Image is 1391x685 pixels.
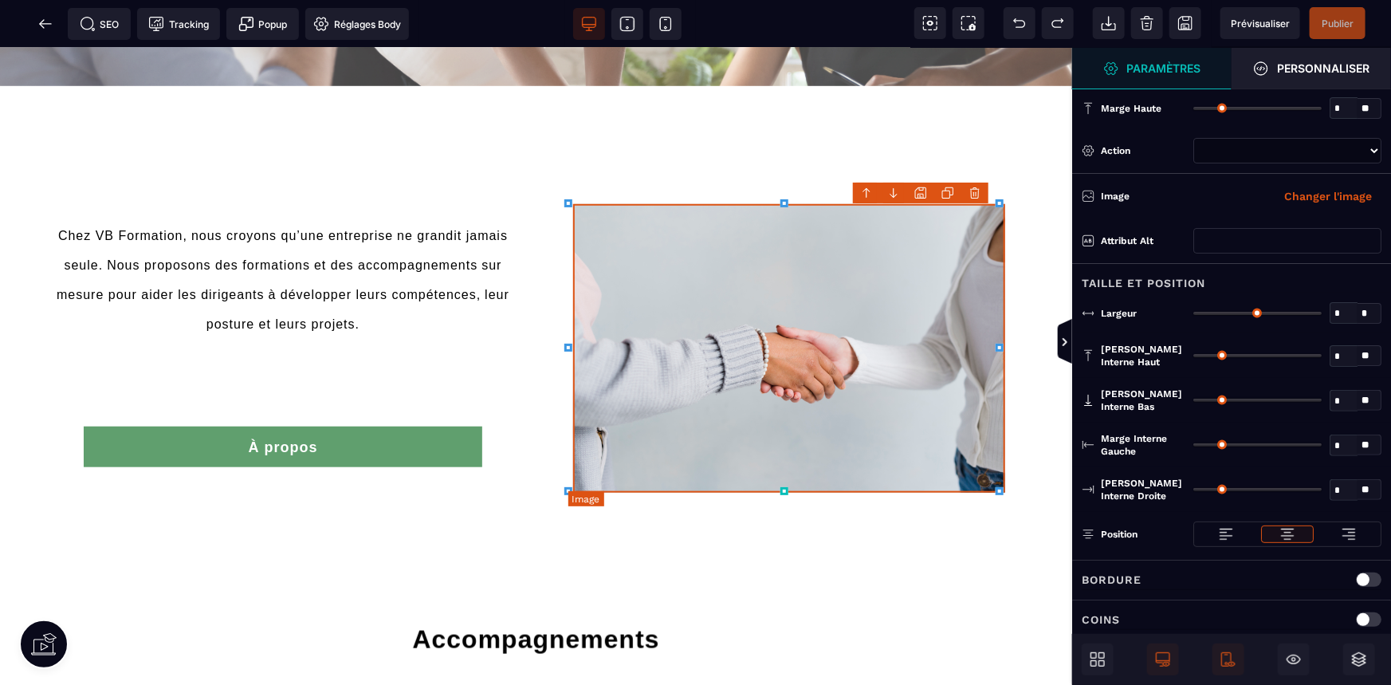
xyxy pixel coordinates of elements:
span: Capture d'écran [953,7,984,39]
span: Afficher les vues [1072,319,1088,367]
p: Bordure [1082,570,1141,589]
span: Créer une alerte modale [226,8,299,40]
img: loading [1218,526,1234,542]
span: Afficher le desktop [1147,644,1179,675]
span: Défaire [1004,7,1035,39]
span: SEO [80,16,120,32]
span: Largeur [1101,307,1137,320]
span: Marge interne gauche [1101,432,1185,458]
span: Rétablir [1042,7,1074,39]
span: Enregistrer le contenu [1310,7,1365,39]
span: Marge haute [1101,102,1161,115]
span: Tracking [148,16,209,32]
span: Code de suivi [137,8,220,40]
span: [PERSON_NAME] interne bas [1101,388,1185,413]
span: nous croyons qu’une entreprise [191,181,393,195]
span: Nous proposons des formations [107,211,310,224]
span: Importer [1093,7,1125,39]
span: Nettoyage [1131,7,1163,39]
span: [PERSON_NAME] interne haut [1101,343,1185,368]
span: Voir bureau [573,8,605,40]
span: Métadata SEO [68,8,131,40]
span: et des accompagnements [314,211,477,224]
span: Ouvrir les blocs [1082,644,1114,675]
p: Position [1082,526,1138,542]
span: [PERSON_NAME] interne droite [1101,477,1185,502]
strong: Paramètres [1127,62,1201,74]
span: Voir mobile [650,8,682,40]
button: Changer l'image [1275,183,1381,209]
button: À propos [84,379,482,419]
p: Coins [1082,610,1120,629]
span: Ouvrir les calques [1343,644,1375,675]
span: Afficher le mobile [1212,644,1244,675]
h1: Accompagnements [60,569,1012,615]
span: Favicon [305,8,409,40]
span: Prévisualiser [1231,18,1290,30]
span: Masquer le bloc [1278,644,1310,675]
div: Attribut alt [1101,233,1185,249]
span: Publier [1322,18,1354,30]
span: Ouvrir le gestionnaire de styles [1232,48,1391,89]
span: Aperçu [1220,7,1300,39]
span: Enregistrer [1169,7,1201,39]
span: Voir les composants [914,7,946,39]
span: Retour [29,8,61,40]
div: Action [1101,143,1185,159]
span: à développer leurs compétences, [269,240,481,254]
span: Ouvrir le gestionnaire de styles [1072,48,1232,89]
span: Chez VB Formation, [58,181,187,195]
strong: Personnaliser [1277,62,1369,74]
img: 323bd66de821dca0cc1bbc446b2a708e_femmes-dans-des-vetements-pales-se-serrant-la-main-en-salutation... [573,156,1005,445]
div: Taille et position [1072,263,1391,293]
span: Voir tablette [611,8,643,40]
span: Réglages Body [313,16,401,32]
img: loading [1279,526,1295,542]
div: Image [1101,188,1241,204]
img: loading [1341,526,1357,542]
span: Popup [238,16,288,32]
